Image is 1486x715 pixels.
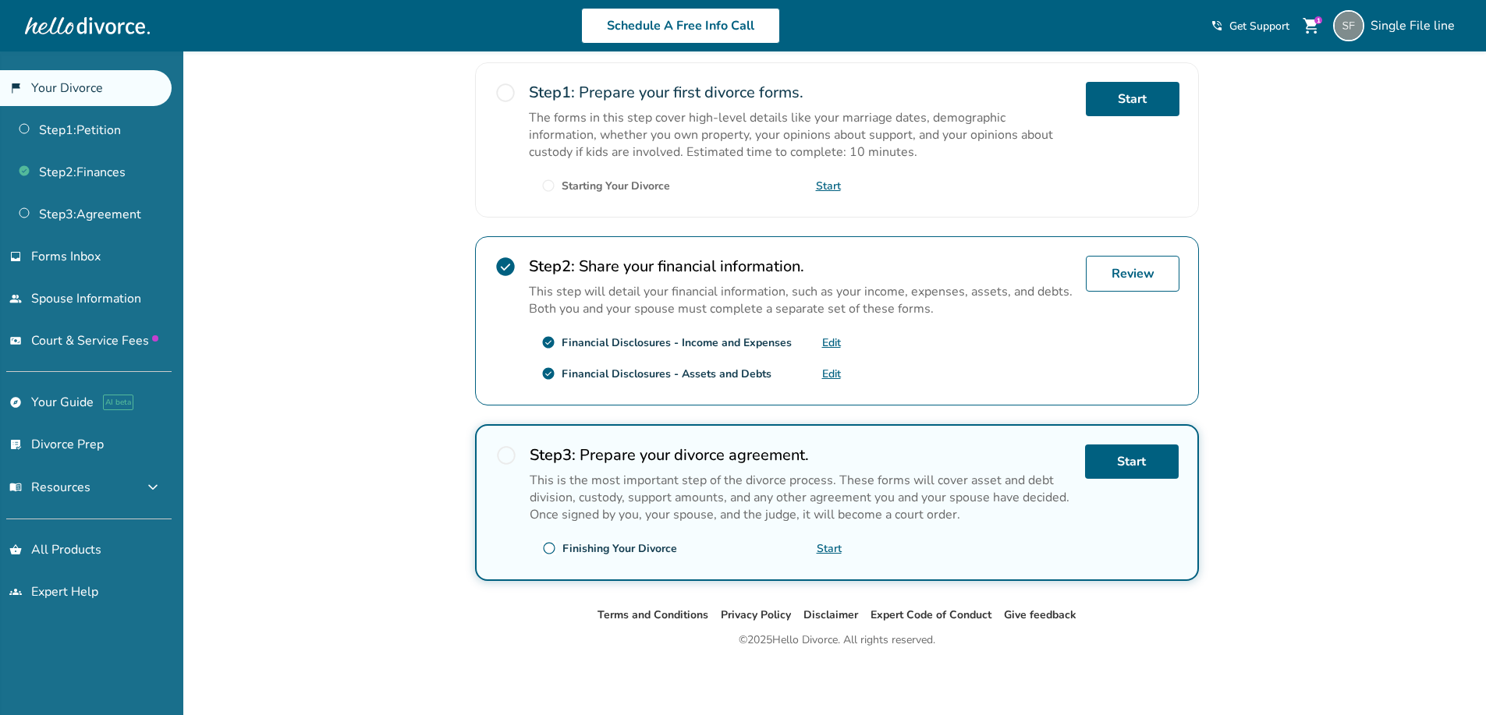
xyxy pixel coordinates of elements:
[530,472,1073,523] p: This is the most important step of the divorce process. These forms will cover asset and debt div...
[9,292,22,305] span: people
[529,82,1073,103] h2: Prepare your first divorce forms.
[1229,19,1289,34] span: Get Support
[1211,19,1223,32] span: phone_in_talk
[1004,606,1076,625] li: Give feedback
[803,606,858,625] li: Disclaimer
[144,478,162,497] span: expand_more
[1085,444,1179,479] a: Start
[1333,10,1364,41] img: singlefileline@hellodivorce.com
[1302,16,1321,35] span: shopping_cart
[530,444,576,465] strong: Step 3 :
[9,586,22,598] span: groups
[541,335,555,349] span: check_circle
[529,283,1073,317] p: This step will detail your financial information, such as your income, expenses, assets, and debt...
[495,82,516,104] span: radio_button_unchecked
[816,179,841,193] a: Start
[598,607,708,622] a: Terms and Conditions
[1314,16,1322,24] div: 1
[529,256,575,277] strong: Step 2 :
[739,631,935,650] div: © 2025 Hello Divorce. All rights reserved.
[31,248,101,265] span: Forms Inbox
[871,607,991,622] a: Expert Code of Conduct
[9,479,90,496] span: Resources
[9,250,22,263] span: inbox
[562,335,792,350] div: Financial Disclosures - Income and Expenses
[1211,19,1289,34] a: phone_in_talkGet Support
[103,395,133,410] span: AI beta
[1086,256,1179,292] a: Review
[530,444,1073,465] h2: Prepare your divorce agreement.
[495,256,516,278] span: check_circle
[1086,82,1179,116] a: Start
[529,82,575,103] strong: Step 1 :
[1408,640,1486,715] iframe: Chat Widget
[822,366,841,381] a: Edit
[817,541,842,556] a: Start
[562,179,670,193] div: Starting Your Divorce
[562,366,771,381] div: Financial Disclosures - Assets and Debts
[822,335,841,350] a: Edit
[9,481,22,494] span: menu_book
[31,332,158,349] span: Court & Service Fees
[562,541,677,556] div: Finishing Your Divorce
[1371,17,1461,34] span: Single File line
[721,607,791,622] a: Privacy Policy
[9,438,22,451] span: list_alt_check
[529,256,1073,277] h2: Share your financial information.
[541,179,555,193] span: radio_button_unchecked
[9,334,22,347] span: universal_currency_alt
[581,8,780,44] a: Schedule A Free Info Call
[9,82,22,94] span: flag_2
[541,366,555,381] span: check_circle
[9,543,22,556] span: shopping_basket
[529,109,1073,161] p: The forms in this step cover high-level details like your marriage dates, demographic information...
[542,541,556,555] span: radio_button_unchecked
[495,444,517,466] span: radio_button_unchecked
[9,396,22,409] span: explore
